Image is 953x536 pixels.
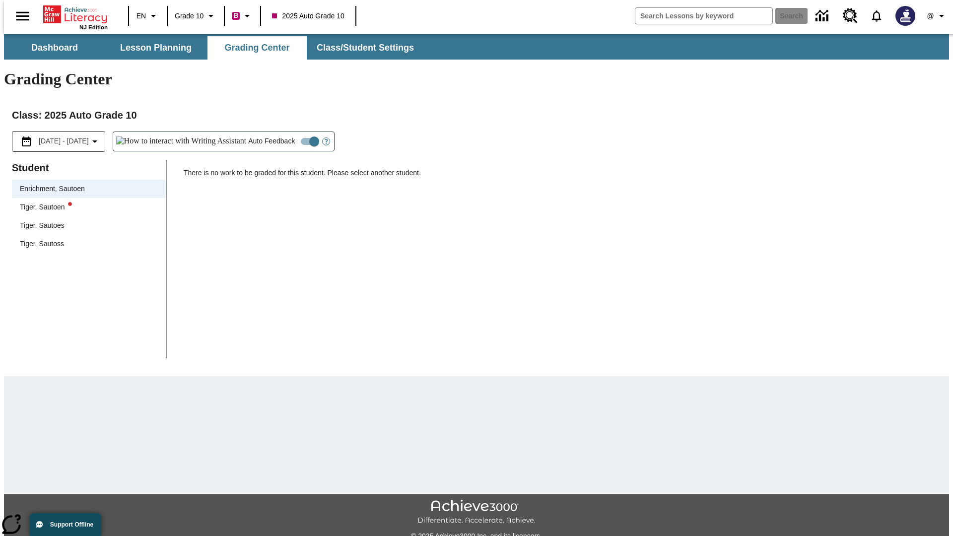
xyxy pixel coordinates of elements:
[927,11,934,21] span: @
[837,2,864,29] a: Resource Center, Will open in new tab
[228,7,257,25] button: Boost Class color is violet red. Change class color
[5,36,104,60] button: Dashboard
[233,9,238,22] span: B
[4,36,423,60] div: SubNavbar
[31,42,78,54] span: Dashboard
[12,235,166,253] div: Tiger, Sautoss
[171,7,221,25] button: Grade: Grade 10, Select a grade
[132,7,164,25] button: Language: EN, Select a language
[417,500,536,525] img: Achieve3000 Differentiate Accelerate Achieve
[12,216,166,235] div: Tiger, Sautoes
[106,36,205,60] button: Lesson Planning
[895,6,915,26] img: Avatar
[89,135,101,147] svg: Collapse Date Range Filter
[12,160,166,176] p: Student
[43,4,108,24] a: Home
[810,2,837,30] a: Data Center
[635,8,772,24] input: search field
[68,202,72,206] svg: writing assistant alert
[272,11,344,21] span: 2025 Auto Grade 10
[120,42,192,54] span: Lesson Planning
[864,3,889,29] a: Notifications
[207,36,307,60] button: Grading Center
[8,1,37,31] button: Open side menu
[20,220,65,231] div: Tiger, Sautoes
[136,11,146,21] span: EN
[317,42,414,54] span: Class/Student Settings
[20,184,85,194] div: Enrichment, Sautoen
[20,202,72,212] div: Tiger, Sautoen
[43,3,108,30] div: Home
[4,70,949,88] h1: Grading Center
[318,132,334,151] button: Open Help for Writing Assistant
[20,239,64,249] div: Tiger, Sautoss
[921,7,953,25] button: Profile/Settings
[30,513,101,536] button: Support Offline
[50,521,93,528] span: Support Offline
[12,107,941,123] h2: Class : 2025 Auto Grade 10
[4,34,949,60] div: SubNavbar
[79,24,108,30] span: NJ Edition
[889,3,921,29] button: Select a new avatar
[175,11,204,21] span: Grade 10
[12,180,166,198] div: Enrichment, Sautoen
[309,36,422,60] button: Class/Student Settings
[12,198,166,216] div: Tiger, Sautoenwriting assistant alert
[16,135,101,147] button: Select the date range menu item
[116,136,247,146] img: How to interact with Writing Assistant
[248,136,295,146] span: Auto Feedback
[39,136,89,146] span: [DATE] - [DATE]
[184,168,941,186] p: There is no work to be graded for this student. Please select another student.
[224,42,289,54] span: Grading Center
